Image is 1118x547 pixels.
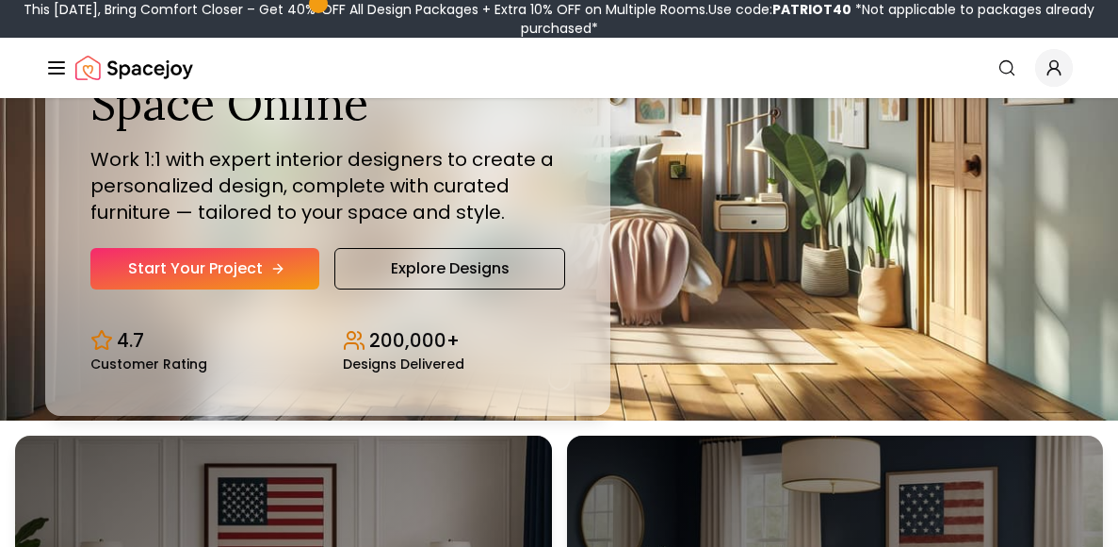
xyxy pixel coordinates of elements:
nav: Global [45,38,1073,98]
a: Explore Designs [334,248,565,290]
small: Customer Rating [90,357,207,371]
p: 200,000+ [369,327,460,354]
h1: Design Your Dream Space Online [90,22,565,130]
a: Spacejoy [75,49,193,87]
a: Start Your Project [90,248,319,290]
small: Designs Delivered [343,357,464,371]
div: Design stats [90,312,565,371]
p: 4.7 [117,327,144,354]
img: Spacejoy Logo [75,49,193,87]
p: Work 1:1 with expert interior designers to create a personalized design, complete with curated fu... [90,146,565,225]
